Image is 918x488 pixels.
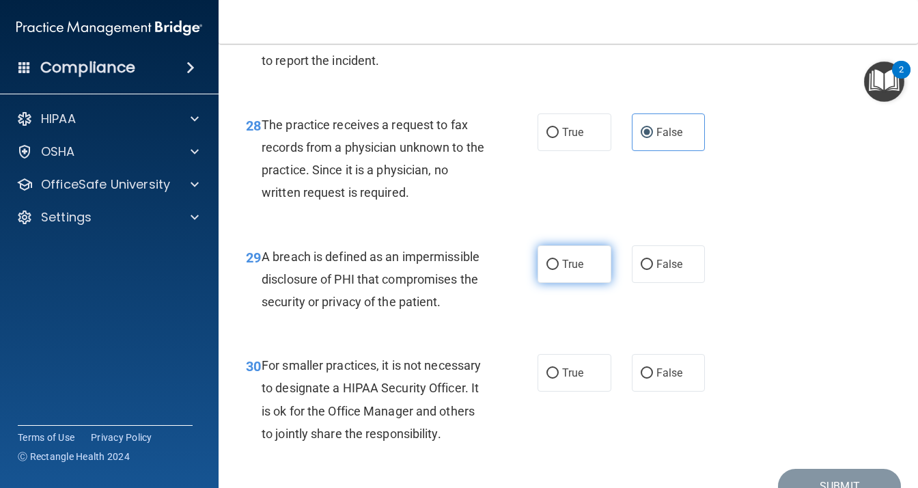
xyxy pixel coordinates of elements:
span: False [656,258,683,271]
span: True [562,126,583,139]
button: Open Resource Center, 2 new notifications [864,62,904,102]
span: The practice receives a request to fax records from a physician unknown to the practice. Since it... [262,118,484,200]
span: 29 [246,249,261,266]
input: True [546,128,559,138]
h4: Compliance [40,58,135,77]
p: OfficeSafe University [41,176,170,193]
input: False [641,128,653,138]
span: For smaller practices, it is not necessary to designate a HIPAA Security Officer. It is ok for th... [262,358,481,441]
input: True [546,368,559,379]
a: Terms of Use [18,431,74,444]
input: True [546,260,559,270]
span: True [562,258,583,271]
p: Settings [41,209,92,226]
div: 2 [899,70,904,87]
a: OfficeSafe University [16,176,199,193]
a: OSHA [16,144,199,160]
input: False [641,260,653,270]
span: False [656,366,683,379]
p: OSHA [41,144,75,160]
span: 28 [246,118,261,134]
span: True [562,366,583,379]
span: Ⓒ Rectangle Health 2024 [18,450,130,463]
img: PMB logo [16,14,202,42]
p: HIPAA [41,111,76,127]
a: HIPAA [16,111,199,127]
span: A breach is defined as an impermissible disclosure of PHI that compromises the security or privac... [262,249,479,309]
a: Privacy Policy [91,431,152,444]
a: Settings [16,209,199,226]
span: False [656,126,683,139]
span: 30 [246,358,261,375]
input: False [641,368,653,379]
